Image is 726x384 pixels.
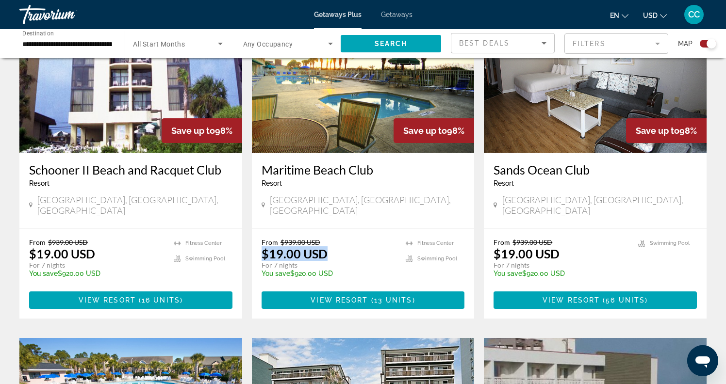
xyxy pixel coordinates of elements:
[136,296,183,304] span: ( )
[494,179,514,187] span: Resort
[494,291,697,309] button: View Resort(56 units)
[368,296,415,304] span: ( )
[280,238,320,246] span: $939.00 USD
[678,37,693,50] span: Map
[185,256,225,262] span: Swimming Pool
[270,194,464,216] span: [GEOGRAPHIC_DATA], [GEOGRAPHIC_DATA], [GEOGRAPHIC_DATA]
[417,240,454,246] span: Fitness Center
[381,11,412,18] a: Getaways
[29,270,164,277] p: $920.00 USD
[22,30,54,36] span: Destination
[564,33,668,54] button: Filter
[48,238,88,246] span: $939.00 USD
[29,261,164,270] p: For 7 nights
[314,11,362,18] a: Getaways Plus
[243,40,293,48] span: Any Occupancy
[459,37,546,49] mat-select: Sort by
[543,296,600,304] span: View Resort
[29,291,232,309] button: View Resort(16 units)
[610,12,619,19] span: en
[643,12,658,19] span: USD
[262,238,278,246] span: From
[262,270,290,277] span: You save
[341,35,441,52] button: Search
[494,270,628,277] p: $920.00 USD
[687,345,718,376] iframe: Button to launch messaging window
[29,162,232,177] a: Schooner II Beach and Racquet Club
[29,238,46,246] span: From
[459,39,510,47] span: Best Deals
[636,126,679,136] span: Save up to
[133,40,185,48] span: All Start Months
[643,8,667,22] button: Change currency
[494,162,697,177] a: Sands Ocean Club
[262,246,328,261] p: $19.00 USD
[262,261,396,270] p: For 7 nights
[262,291,465,309] button: View Resort(13 units)
[610,8,628,22] button: Change language
[262,270,396,277] p: $920.00 USD
[171,126,215,136] span: Save up to
[185,240,222,246] span: Fitness Center
[494,261,628,270] p: For 7 nights
[512,238,552,246] span: $939.00 USD
[606,296,645,304] span: 56 units
[79,296,136,304] span: View Resort
[600,296,648,304] span: ( )
[494,270,522,277] span: You save
[262,162,465,177] a: Maritime Beach Club
[688,10,700,19] span: CC
[29,246,95,261] p: $19.00 USD
[403,126,447,136] span: Save up to
[681,4,707,25] button: User Menu
[375,40,408,48] span: Search
[502,194,697,216] span: [GEOGRAPHIC_DATA], [GEOGRAPHIC_DATA], [GEOGRAPHIC_DATA]
[394,118,474,143] div: 98%
[19,2,116,27] a: Travorium
[262,179,282,187] span: Resort
[494,246,560,261] p: $19.00 USD
[29,179,49,187] span: Resort
[626,118,707,143] div: 98%
[417,256,457,262] span: Swimming Pool
[494,238,510,246] span: From
[311,296,368,304] span: View Resort
[374,296,412,304] span: 13 units
[162,118,242,143] div: 98%
[29,270,58,277] span: You save
[650,240,690,246] span: Swimming Pool
[142,296,180,304] span: 16 units
[37,194,232,216] span: [GEOGRAPHIC_DATA], [GEOGRAPHIC_DATA], [GEOGRAPHIC_DATA]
